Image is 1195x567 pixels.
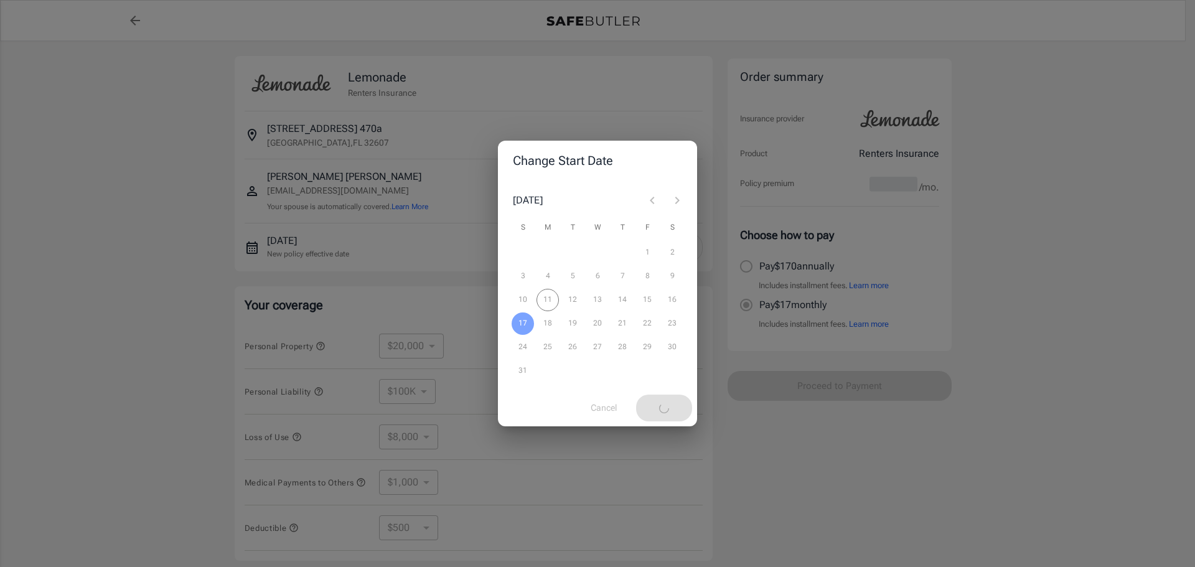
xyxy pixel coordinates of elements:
span: Tuesday [561,215,584,240]
span: Wednesday [586,215,609,240]
span: Monday [537,215,559,240]
span: Thursday [611,215,634,240]
span: Saturday [661,215,683,240]
h2: Change Start Date [498,141,697,180]
span: Sunday [512,215,534,240]
div: [DATE] [513,193,543,208]
span: Friday [636,215,658,240]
